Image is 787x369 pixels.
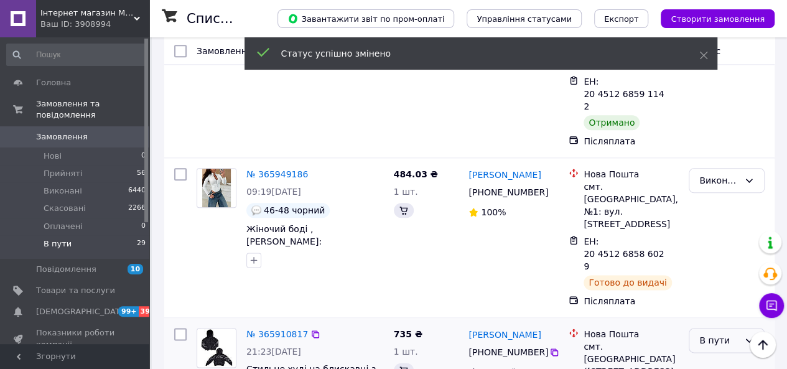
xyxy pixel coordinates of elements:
div: Готово до видачі [584,275,672,290]
span: 21:23[DATE] [246,347,301,357]
span: Виконані [44,185,82,197]
span: 29 [137,238,146,250]
span: В пути [44,238,72,250]
a: № 365910817 [246,329,308,339]
span: 2266 [128,203,146,214]
span: Експорт [604,14,639,24]
a: № 365949186 [246,169,308,179]
span: Замовлення [36,131,88,142]
button: Наверх [750,332,776,358]
a: Створити замовлення [648,13,775,23]
span: [DEMOGRAPHIC_DATA] [36,306,128,317]
a: Жіночий боді , [PERSON_NAME]: мікродайвінг Колір: чорний, молочний, бежевий Розміри: 42-44, 46-48 [246,224,381,284]
span: 46-48 чорний [264,205,325,215]
span: Замовлення [197,46,252,56]
span: Скасовані [44,203,86,214]
span: 39 [139,306,153,317]
span: 735 ₴ [394,329,422,339]
span: 99+ [118,306,139,317]
a: [PERSON_NAME] [468,169,541,181]
span: Нові [44,151,62,162]
div: Ваш ID: 3908994 [40,19,149,30]
span: 0 [141,221,146,232]
div: Нова Пошта [584,328,679,340]
input: Пошук [6,44,147,66]
button: Управління статусами [467,9,582,28]
div: Післяплата [584,295,679,307]
span: ЕН: 20 4512 6859 1142 [584,77,664,111]
div: Статус успішно змінено [281,47,668,60]
button: Експорт [594,9,649,28]
div: [PHONE_NUMBER] [466,343,549,361]
span: 484.03 ₴ [394,169,438,179]
span: Інтернет магазин MODA [40,7,134,19]
a: [PERSON_NAME] [468,329,541,341]
img: Фото товару [202,169,231,207]
span: 10 [128,264,143,274]
span: Управління статусами [477,14,572,24]
span: Завантажити звіт по пром-оплаті [287,13,444,24]
span: Прийняті [44,168,82,179]
span: Створити замовлення [671,14,765,24]
span: Товари та послуги [36,285,115,296]
div: смт. [GEOGRAPHIC_DATA], №1: вул. [STREET_ADDRESS] [584,180,679,230]
span: 56 [137,168,146,179]
button: Створити замовлення [661,9,775,28]
span: Головна [36,77,71,88]
div: Нова Пошта [584,168,679,180]
a: Фото товару [197,328,236,368]
a: Фото товару [197,168,236,208]
span: 0 [141,151,146,162]
span: Показники роботи компанії [36,327,115,350]
div: Післяплата [584,135,679,147]
button: Завантажити звіт по пром-оплаті [277,9,454,28]
span: Оплачені [44,221,83,232]
div: Виконано [699,174,739,187]
button: Чат з покупцем [759,293,784,318]
div: Отримано [584,115,640,130]
span: 100% [481,207,506,217]
img: Фото товару [201,329,232,367]
span: 1 шт. [394,347,418,357]
span: 09:19[DATE] [246,187,301,197]
span: Замовлення та повідомлення [36,98,149,121]
span: 1 шт. [394,187,418,197]
span: Повідомлення [36,264,96,275]
div: [PHONE_NUMBER] [466,184,549,201]
span: 6440 [128,185,146,197]
div: В пути [699,334,739,347]
span: ЕН: 20 4512 6858 6029 [584,236,664,271]
img: :speech_balloon: [251,205,261,215]
h1: Список замовлень [187,11,313,26]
